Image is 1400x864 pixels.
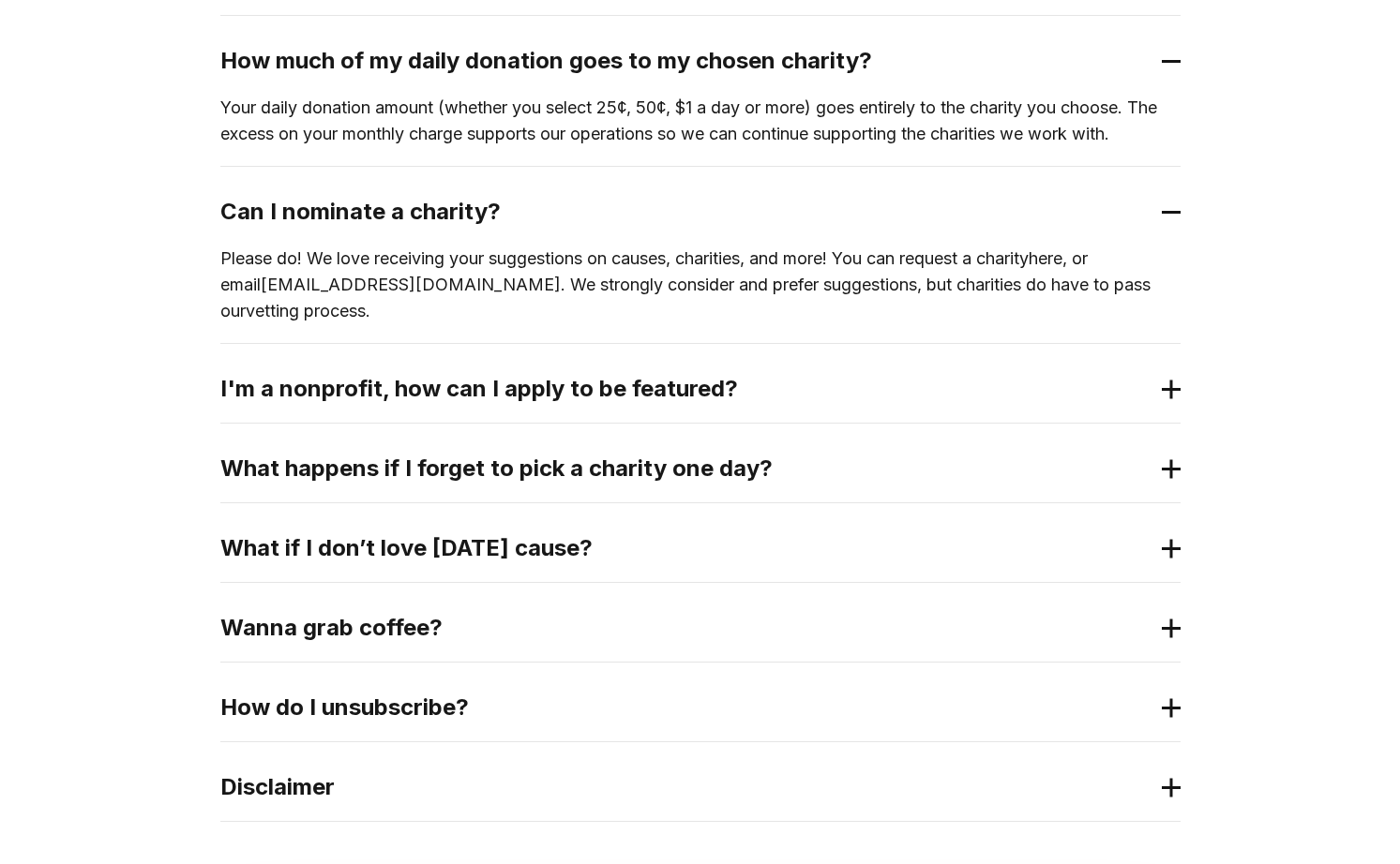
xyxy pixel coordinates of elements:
p: Please do! We love receiving your suggestions on causes, charities, and more! You can request a c... [220,246,1181,324]
h2: I'm a nonprofit, how can I apply to be featured? [220,374,1151,404]
h2: Can I nominate a charity? [220,197,1151,227]
h2: How much of my daily donation goes to my chosen charity? [220,46,1151,76]
p: Your daily donation amount (whether you select 25¢, 50¢, $1 a day or more) goes entirely to the c... [220,95,1181,147]
a: vetting process [246,301,366,320]
h2: Wanna grab coffee? [220,613,1151,643]
h2: What happens if I forget to pick a charity one day? [220,454,1151,484]
a: here [1029,248,1062,268]
h2: How do I unsubscribe? [220,693,1151,722]
a: [EMAIL_ADDRESS][DOMAIN_NAME] [261,275,561,294]
h2: What if I don’t love [DATE] cause? [220,533,1151,563]
h2: Disclaimer [220,772,1151,802]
